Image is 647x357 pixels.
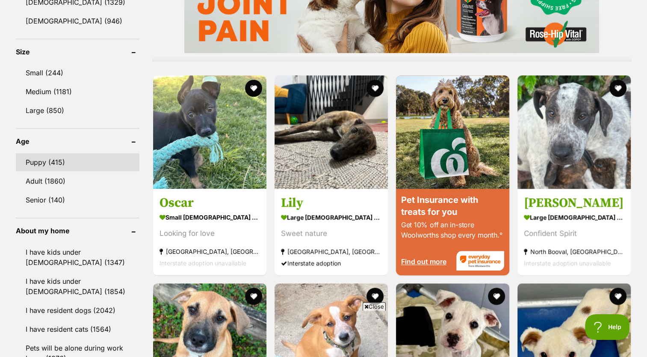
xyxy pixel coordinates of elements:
[16,12,139,30] a: [DEMOGRAPHIC_DATA] (946)
[160,246,260,257] strong: [GEOGRAPHIC_DATA], [GEOGRAPHIC_DATA]
[524,259,611,267] span: Interstate adoption unavailable
[153,188,266,275] a: Oscar small [DEMOGRAPHIC_DATA] Dog Looking for love [GEOGRAPHIC_DATA], [GEOGRAPHIC_DATA] Intersta...
[585,314,630,340] iframe: Help Scout Beacon - Open
[16,48,139,56] header: Size
[16,243,139,271] a: I have kids under [DEMOGRAPHIC_DATA] (1347)
[609,80,626,97] button: favourite
[168,314,479,353] iframe: Advertisement
[16,172,139,190] a: Adult (1860)
[245,80,262,97] button: favourite
[609,288,626,305] button: favourite
[517,188,631,275] a: [PERSON_NAME] large [DEMOGRAPHIC_DATA] Dog Confident Spirit North Booval, [GEOGRAPHIC_DATA] Inter...
[366,80,384,97] button: favourite
[160,211,260,223] strong: small [DEMOGRAPHIC_DATA] Dog
[16,83,139,101] a: Medium (1181)
[16,153,139,171] a: Puppy (415)
[281,195,381,211] h3: Lily
[524,228,624,239] div: Confident Spirit
[160,195,260,211] h3: Oscar
[245,288,262,305] button: favourite
[16,191,139,209] a: Senior (140)
[281,228,381,239] div: Sweet nature
[488,288,505,305] button: favourite
[16,227,139,235] header: About my home
[16,137,139,145] header: Age
[160,259,246,267] span: Interstate adoption unavailable
[275,188,388,275] a: Lily large [DEMOGRAPHIC_DATA] Dog Sweet nature [GEOGRAPHIC_DATA], [GEOGRAPHIC_DATA] Interstate ad...
[524,246,624,257] strong: North Booval, [GEOGRAPHIC_DATA]
[16,272,139,300] a: I have kids under [DEMOGRAPHIC_DATA] (1854)
[16,64,139,82] a: Small (244)
[153,75,266,189] img: Oscar - Jack Russell Terrier x Australian Kelpie Dog
[363,302,386,311] span: Close
[524,195,624,211] h3: [PERSON_NAME]
[366,288,384,305] button: favourite
[281,257,381,269] div: Interstate adoption
[16,320,139,338] a: I have resident cats (1564)
[16,301,139,319] a: I have resident dogs (2042)
[281,211,381,223] strong: large [DEMOGRAPHIC_DATA] Dog
[275,75,388,189] img: Lily - Greyhound Dog
[517,75,631,189] img: Greedy Smurf - Australian Cattle Dog x Bull Arab Dog
[16,101,139,119] a: Large (850)
[160,228,260,239] div: Looking for love
[281,246,381,257] strong: [GEOGRAPHIC_DATA], [GEOGRAPHIC_DATA]
[524,211,624,223] strong: large [DEMOGRAPHIC_DATA] Dog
